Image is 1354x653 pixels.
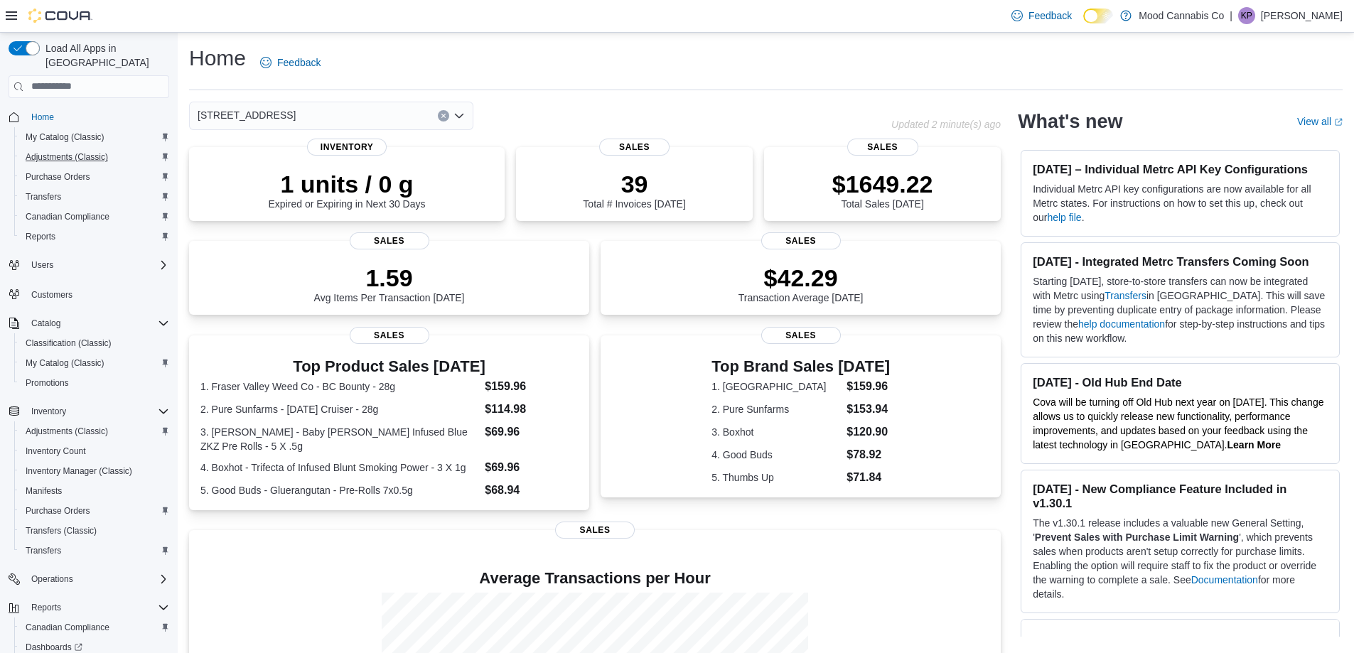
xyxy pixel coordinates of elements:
span: Manifests [20,482,169,500]
h2: What's new [1018,110,1122,133]
button: Operations [26,571,79,588]
span: Catalog [31,318,60,329]
span: Inventory [26,403,169,420]
button: Transfers (Classic) [14,521,175,541]
dd: $68.94 [485,482,578,499]
button: Canadian Compliance [14,617,175,637]
h3: [DATE] – Individual Metrc API Key Configurations [1033,162,1328,176]
h1: Home [189,44,246,72]
p: The v1.30.1 release includes a valuable new General Setting, ' ', which prevents sales when produ... [1033,516,1328,601]
span: Reports [26,599,169,616]
button: Inventory Count [14,441,175,461]
button: My Catalog (Classic) [14,353,175,373]
span: Canadian Compliance [26,622,109,633]
button: Transfers [14,541,175,561]
span: Transfers [20,188,169,205]
a: Feedback [254,48,326,77]
span: Purchase Orders [26,505,90,517]
span: KP [1241,7,1252,24]
a: Feedback [1006,1,1078,30]
span: Sales [555,522,635,539]
span: Sales [761,232,841,249]
span: Manifests [26,485,62,497]
span: Adjustments (Classic) [26,151,108,163]
span: My Catalog (Classic) [20,355,169,372]
button: Catalog [26,315,66,332]
dt: 2. Pure Sunfarms [711,402,841,416]
span: Inventory [31,406,66,417]
span: Feedback [277,55,321,70]
button: Inventory Manager (Classic) [14,461,175,481]
svg: External link [1334,118,1343,126]
span: Transfers [26,191,61,203]
strong: Prevent Sales with Purchase Limit Warning [1035,531,1239,543]
a: Reports [20,228,61,245]
button: Transfers [14,187,175,207]
button: Operations [3,569,175,589]
button: Reports [26,599,67,616]
dt: 3. Boxhot [711,425,841,439]
a: Purchase Orders [20,502,96,519]
a: View allExternal link [1297,116,1343,127]
button: Promotions [14,373,175,393]
h3: [DATE] - Old Hub End Date [1033,375,1328,389]
div: Transaction Average [DATE] [738,264,864,303]
span: Sales [761,327,841,344]
dt: 2. Pure Sunfarms - [DATE] Cruiser - 28g [200,402,479,416]
a: Learn More [1227,439,1281,450]
span: Inventory Manager (Classic) [20,463,169,480]
p: $42.29 [738,264,864,292]
dt: 4. Good Buds [711,448,841,462]
h3: Top Brand Sales [DATE] [711,358,890,375]
span: Dashboards [26,642,82,653]
span: Sales [599,139,670,156]
span: Home [31,112,54,123]
span: Reports [31,602,61,613]
dt: 1. [GEOGRAPHIC_DATA] [711,379,841,394]
dt: 5. Good Buds - Gluerangutan - Pre-Rolls 7x0.5g [200,483,479,497]
button: Customers [3,284,175,304]
a: My Catalog (Classic) [20,355,110,372]
p: Mood Cannabis Co [1139,7,1224,24]
button: Purchase Orders [14,501,175,521]
button: My Catalog (Classic) [14,127,175,147]
span: Canadian Compliance [20,208,169,225]
span: Operations [26,571,169,588]
span: Sales [350,232,429,249]
dd: $159.96 [485,378,578,395]
span: Promotions [26,377,69,389]
h3: [DATE] - Integrated Metrc Transfers Coming Soon [1033,254,1328,269]
button: Reports [14,227,175,247]
button: Adjustments (Classic) [14,421,175,441]
span: Inventory Count [26,446,86,457]
button: Classification (Classic) [14,333,175,353]
p: Updated 2 minute(s) ago [891,119,1001,130]
span: Canadian Compliance [20,619,169,636]
h3: [DATE] - New Compliance Feature Included in v1.30.1 [1033,482,1328,510]
span: Transfers [20,542,169,559]
span: Transfers [26,545,61,556]
span: Classification (Classic) [26,338,112,349]
span: Users [26,257,169,274]
span: Adjustments (Classic) [20,149,169,166]
span: Canadian Compliance [26,211,109,222]
a: Canadian Compliance [20,619,115,636]
a: Adjustments (Classic) [20,149,114,166]
button: Inventory [26,403,72,420]
dd: $114.98 [485,401,578,418]
button: Purchase Orders [14,167,175,187]
dt: 3. [PERSON_NAME] - Baby [PERSON_NAME] Infused Blue ZKZ Pre Rolls - 5 X .5g [200,425,479,453]
span: Reports [26,231,55,242]
p: $1649.22 [832,170,933,198]
span: Customers [31,289,72,301]
span: Adjustments (Classic) [26,426,108,437]
span: Purchase Orders [20,168,169,185]
h4: Average Transactions per Hour [200,570,989,587]
p: 1.59 [314,264,465,292]
span: Transfers (Classic) [20,522,169,539]
button: Catalog [3,313,175,333]
div: Avg Items Per Transaction [DATE] [314,264,465,303]
button: Users [3,255,175,275]
p: Starting [DATE], store-to-store transfers can now be integrated with Metrc using in [GEOGRAPHIC_D... [1033,274,1328,345]
div: Total # Invoices [DATE] [583,170,685,210]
